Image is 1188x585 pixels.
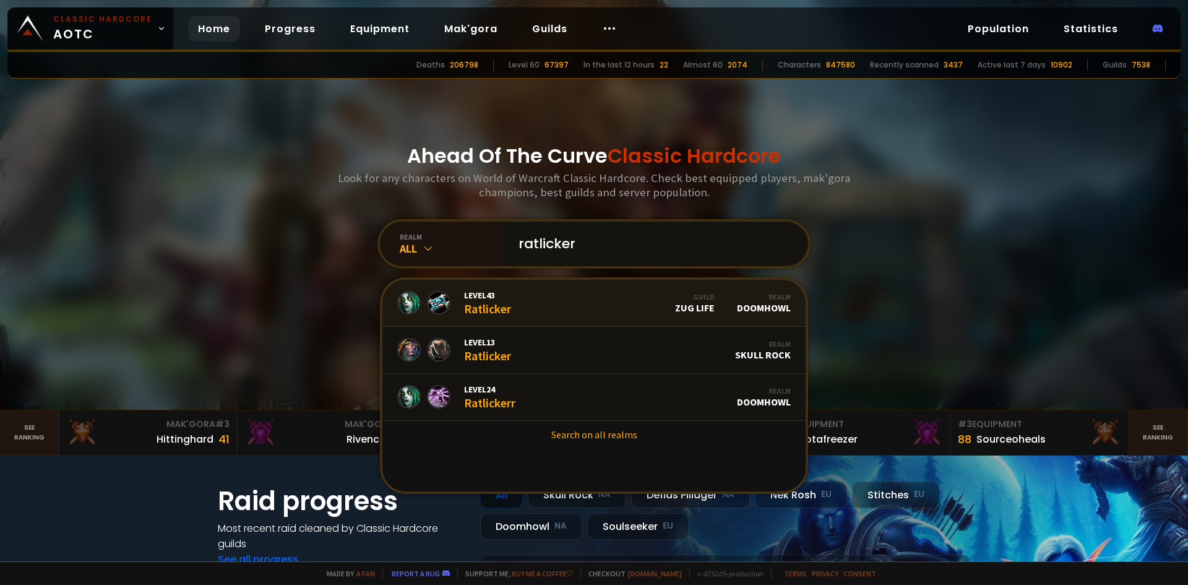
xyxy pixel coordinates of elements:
[416,59,445,71] div: Deaths
[356,569,375,578] a: a fan
[780,418,942,431] div: Equipment
[755,482,847,508] div: Nek'Rosh
[407,141,781,171] h1: Ahead Of The Curve
[812,569,838,578] a: Privacy
[798,431,858,447] div: Notafreezer
[580,569,682,578] span: Checkout
[660,59,668,71] div: 22
[509,59,540,71] div: Level 60
[218,431,230,448] div: 41
[1054,16,1128,41] a: Statistics
[464,290,511,316] div: Ratlicker
[7,7,173,50] a: Classic HardcoreAOTC
[457,569,573,578] span: Support me,
[784,569,807,578] a: Terms
[772,410,950,455] a: #2Equipment88Notafreezer
[1051,59,1072,71] div: 10902
[346,431,385,447] div: Rivench
[843,569,876,578] a: Consent
[53,14,152,43] span: AOTC
[157,431,213,447] div: Hittinghard
[238,410,416,455] a: Mak'Gora#2Rivench100
[608,142,781,170] span: Classic Hardcore
[583,59,655,71] div: In the last 12 hours
[464,290,511,301] span: Level 43
[554,520,567,532] small: NA
[737,292,791,314] div: Doomhowl
[382,280,806,327] a: Level43RatlickerGuildZug LifeRealmDoomhowl
[631,482,750,508] div: Defias Pillager
[400,232,504,241] div: realm
[382,374,806,421] a: Level24RatlickerrRealmDoomhowl
[511,222,793,266] input: Search a character...
[683,59,723,71] div: Almost 60
[1132,59,1150,71] div: 7538
[434,16,507,41] a: Mak'gora
[464,384,515,410] div: Ratlickerr
[728,59,747,71] div: 2074
[852,482,940,508] div: Stitches
[218,482,465,521] h1: Raid progress
[464,337,511,348] span: Level 13
[735,339,791,361] div: Skull Rock
[400,241,504,256] div: All
[512,569,573,578] a: Buy me a coffee
[480,482,523,508] div: All
[978,59,1046,71] div: Active last 7 days
[587,513,689,540] div: Soulseeker
[958,418,972,430] span: # 3
[340,16,420,41] a: Equipment
[821,488,832,501] small: EU
[689,569,764,578] span: v. d752d5 - production
[188,16,240,41] a: Home
[544,59,569,71] div: 67397
[958,16,1039,41] a: Population
[480,513,582,540] div: Doomhowl
[528,482,626,508] div: Skull Rock
[976,431,1046,447] div: Sourceoheals
[914,488,924,501] small: EU
[735,339,791,349] div: Realm
[944,59,963,71] div: 3437
[950,410,1129,455] a: #3Equipment88Sourceoheals
[450,59,478,71] div: 206798
[464,384,515,395] span: Level 24
[675,292,715,314] div: Zug Life
[215,418,230,430] span: # 3
[464,337,511,363] div: Ratlicker
[218,552,298,566] a: See all progress
[663,520,673,532] small: EU
[382,421,806,448] a: Search on all realms
[826,59,855,71] div: 847580
[1129,410,1188,455] a: Seeranking
[53,14,152,25] small: Classic Hardcore
[392,569,440,578] a: Report a bug
[59,410,238,455] a: Mak'Gora#3Hittinghard41
[1103,59,1127,71] div: Guilds
[598,488,611,501] small: NA
[737,292,791,301] div: Realm
[67,418,230,431] div: Mak'Gora
[382,327,806,374] a: Level13RatlickerRealmSkull Rock
[722,488,734,501] small: NA
[319,569,375,578] span: Made by
[778,59,821,71] div: Characters
[958,431,971,448] div: 88
[218,521,465,552] h4: Most recent raid cleaned by Classic Hardcore guilds
[628,569,682,578] a: [DOMAIN_NAME]
[870,59,939,71] div: Recently scanned
[333,171,855,199] h3: Look for any characters on World of Warcraft Classic Hardcore. Check best equipped players, mak'g...
[255,16,325,41] a: Progress
[737,386,791,408] div: Doomhowl
[737,386,791,396] div: Realm
[245,418,408,431] div: Mak'Gora
[675,292,715,301] div: Guild
[522,16,577,41] a: Guilds
[958,418,1121,431] div: Equipment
